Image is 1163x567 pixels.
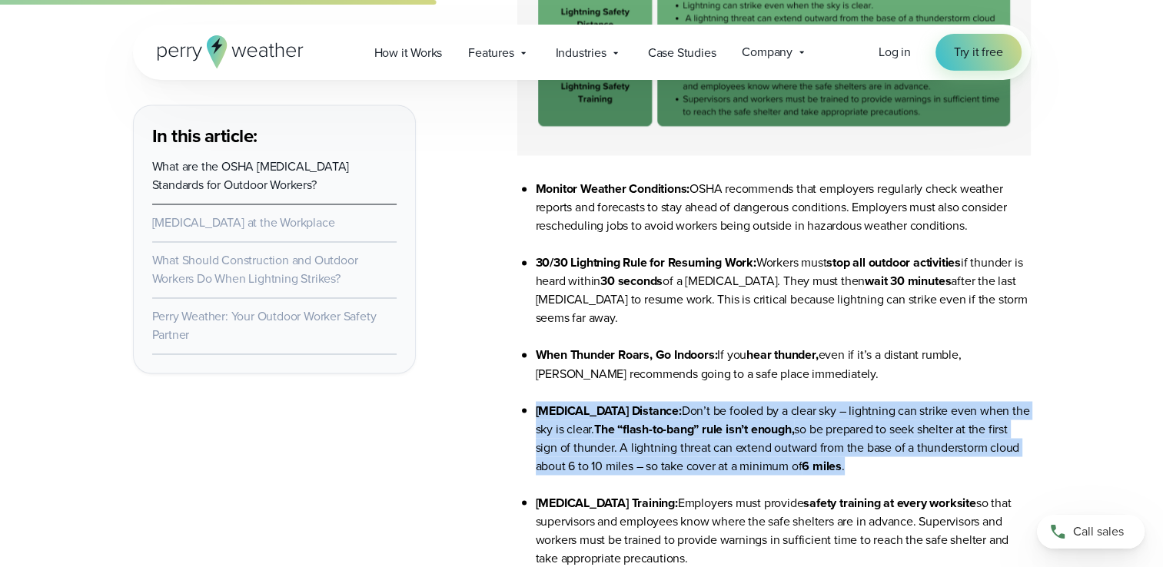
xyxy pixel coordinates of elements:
[152,307,377,343] a: Perry Weather: Your Outdoor Worker Safety Partner
[594,419,794,437] strong: The “flash-to-bang” rule isn’t enough,
[374,44,443,62] span: How it Works
[536,401,1031,493] li: Don’t be fooled by a clear sky – lightning can strike even when the sky is clear. so be prepared ...
[826,254,961,271] strong: stop all outdoor activities
[802,456,842,474] strong: 6 miles
[1037,515,1145,549] a: Call sales
[536,346,718,363] strong: When Thunder Roars, Go Indoors:
[536,180,1031,254] li: OSHA recommends that employers regularly check weather reports and forecasts to stay ahead of dan...
[152,214,335,231] a: [MEDICAL_DATA] at the Workplace
[536,254,1031,346] li: Workers must if thunder is heard within of a [MEDICAL_DATA]. They must then after the last [MEDIC...
[600,272,663,290] strong: 30 seconds
[803,493,975,511] strong: safety training at every worksite
[152,157,350,194] a: What are the OSHA [MEDICAL_DATA] Standards for Outdoor Workers?
[556,44,606,62] span: Industries
[536,401,682,419] strong: [MEDICAL_DATA] Distance:
[536,493,1031,567] li: Employers must provide so that supervisors and employees know where the safe shelters are in adva...
[468,44,513,62] span: Features
[935,34,1022,71] a: Try it free
[746,346,818,363] strong: hear thunder,
[536,254,756,271] strong: 30/30 Lightning Rule for Resuming Work:
[536,493,678,511] strong: [MEDICAL_DATA] Training:
[536,346,1031,401] li: If you even if it’s a distant rumble, [PERSON_NAME] recommends going to a safe place immediately.
[1073,522,1124,541] span: Call sales
[879,43,911,61] a: Log in
[152,124,397,148] h3: In this article:
[742,43,793,61] span: Company
[536,180,690,197] strong: Monitor Weather Conditions:
[361,37,456,68] a: How it Works
[954,43,1003,61] span: Try it free
[635,37,729,68] a: Case Studies
[865,272,951,290] strong: wait 30 minutes
[648,44,716,62] span: Case Studies
[152,251,358,287] a: What Should Construction and Outdoor Workers Do When Lightning Strikes?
